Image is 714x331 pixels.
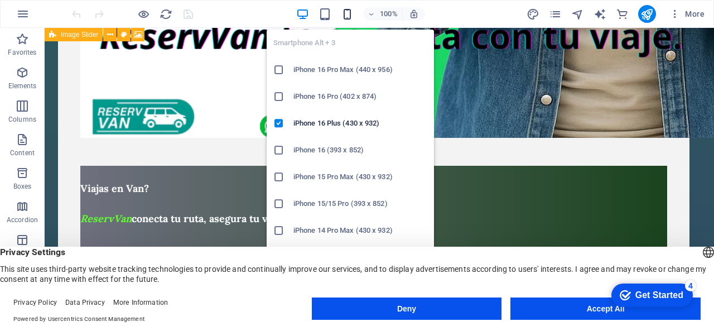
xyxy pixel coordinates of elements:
h6: iPhone 16 Plus (430 x 932) [293,117,427,130]
button: 100% [363,7,403,21]
i: Navigator [571,8,584,21]
i: Pages (Ctrl+Alt+S) [549,8,562,21]
i: Publish [640,8,653,21]
button: More [665,5,709,23]
p: Columns [8,115,36,124]
i: Reload page [160,8,172,21]
i: On resize automatically adjust zoom level to fit chosen device. [409,9,419,19]
button: pages [549,7,562,21]
div: Get Started 4 items remaining, 20% complete [9,6,90,29]
p: Favorites [8,48,36,57]
span: Image Slider [61,31,98,38]
p: Elements [8,81,37,90]
span: More [669,8,705,20]
div: Get Started [33,12,81,22]
p: Accordion [7,215,38,224]
button: text_generator [594,7,607,21]
p: Content [10,148,35,157]
h6: 100% [380,7,398,21]
button: Click here to leave preview mode and continue editing [137,7,150,21]
button: publish [638,5,656,23]
h6: iPhone 15/15 Pro (393 x 852) [293,197,427,210]
p: Boxes [13,182,32,191]
i: AI Writer [594,8,606,21]
h6: iPhone 15 Pro Max (430 x 932) [293,170,427,184]
h6: iPhone 16 (393 x 852) [293,143,427,157]
button: commerce [616,7,629,21]
button: design [527,7,540,21]
div: 4 [83,2,94,13]
h6: iPhone 16 Pro (402 x 874) [293,90,427,103]
i: Commerce [616,8,629,21]
button: reload [159,7,172,21]
h6: iPhone 16 Pro Max (440 x 956) [293,63,427,76]
i: Design (Ctrl+Alt+Y) [527,8,539,21]
h6: iPhone 14 Pro Max (430 x 932) [293,224,427,237]
button: navigator [571,7,585,21]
